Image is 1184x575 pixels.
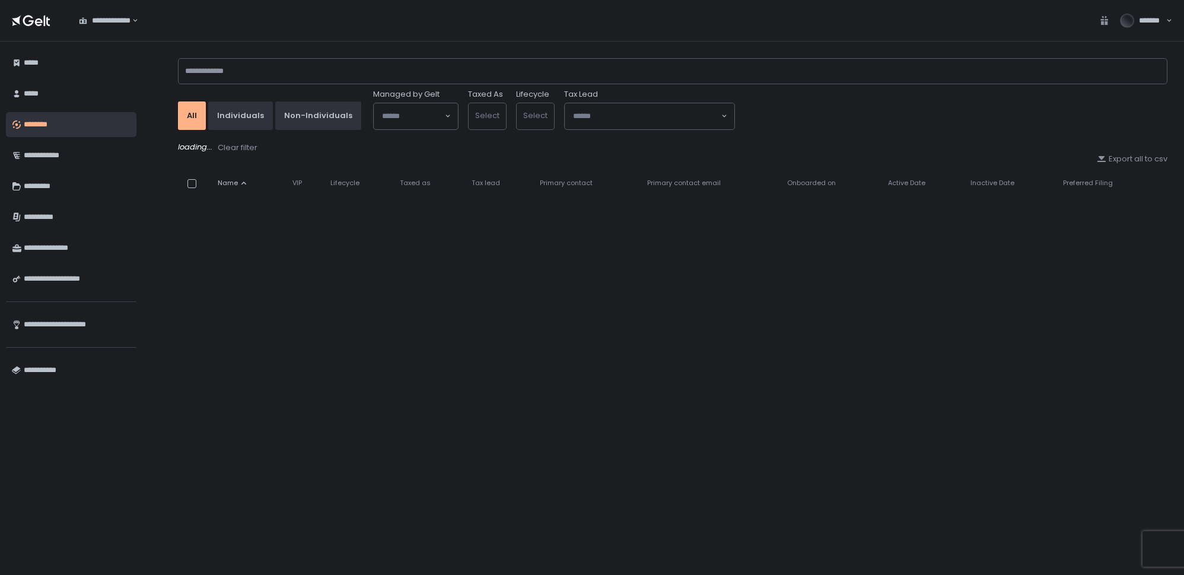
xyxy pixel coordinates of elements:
div: Search for option [565,103,734,129]
span: Primary contact email [647,179,721,188]
span: Primary contact [540,179,593,188]
button: Non-Individuals [275,101,361,130]
button: Export all to csv [1097,154,1167,164]
label: Lifecycle [516,89,549,100]
span: Managed by Gelt [373,89,440,100]
span: Tax lead [472,179,500,188]
span: Preferred Filing [1063,179,1113,188]
span: VIP [292,179,302,188]
div: Individuals [217,110,264,121]
button: Clear filter [217,142,258,154]
div: Search for option [374,103,458,129]
div: loading... [178,142,1167,154]
span: Lifecycle [330,179,359,188]
input: Search for option [382,110,444,122]
button: Individuals [208,101,273,130]
div: Search for option [71,8,138,33]
label: Taxed As [468,89,503,100]
span: Select [523,110,548,121]
button: All [178,101,206,130]
div: Clear filter [218,142,257,153]
span: Tax Lead [564,89,598,100]
span: Name [218,179,238,188]
span: Active Date [888,179,925,188]
span: Taxed as [400,179,431,188]
span: Select [475,110,499,121]
span: Inactive Date [970,179,1014,188]
input: Search for option [573,110,720,122]
div: All [187,110,197,121]
div: Non-Individuals [284,110,352,121]
span: Onboarded on [787,179,836,188]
